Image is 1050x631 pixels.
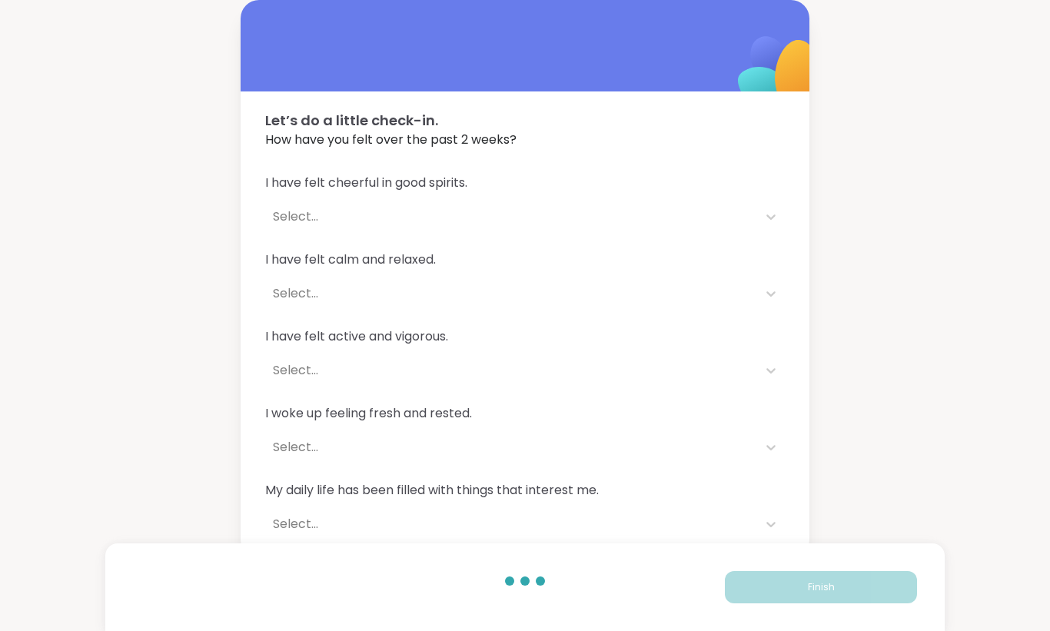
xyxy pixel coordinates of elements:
span: Finish [808,580,835,594]
span: I have felt cheerful in good spirits. [265,174,785,192]
div: Select... [273,515,749,533]
span: How have you felt over the past 2 weeks? [265,131,785,149]
span: I woke up feeling fresh and rested. [265,404,785,423]
span: My daily life has been filled with things that interest me. [265,481,785,500]
div: Select... [273,438,749,457]
div: Select... [273,361,749,380]
button: Finish [725,571,917,603]
span: I have felt calm and relaxed. [265,251,785,269]
div: Select... [273,284,749,303]
span: I have felt active and vigorous. [265,327,785,346]
span: Let’s do a little check-in. [265,110,785,131]
div: Select... [273,208,749,226]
